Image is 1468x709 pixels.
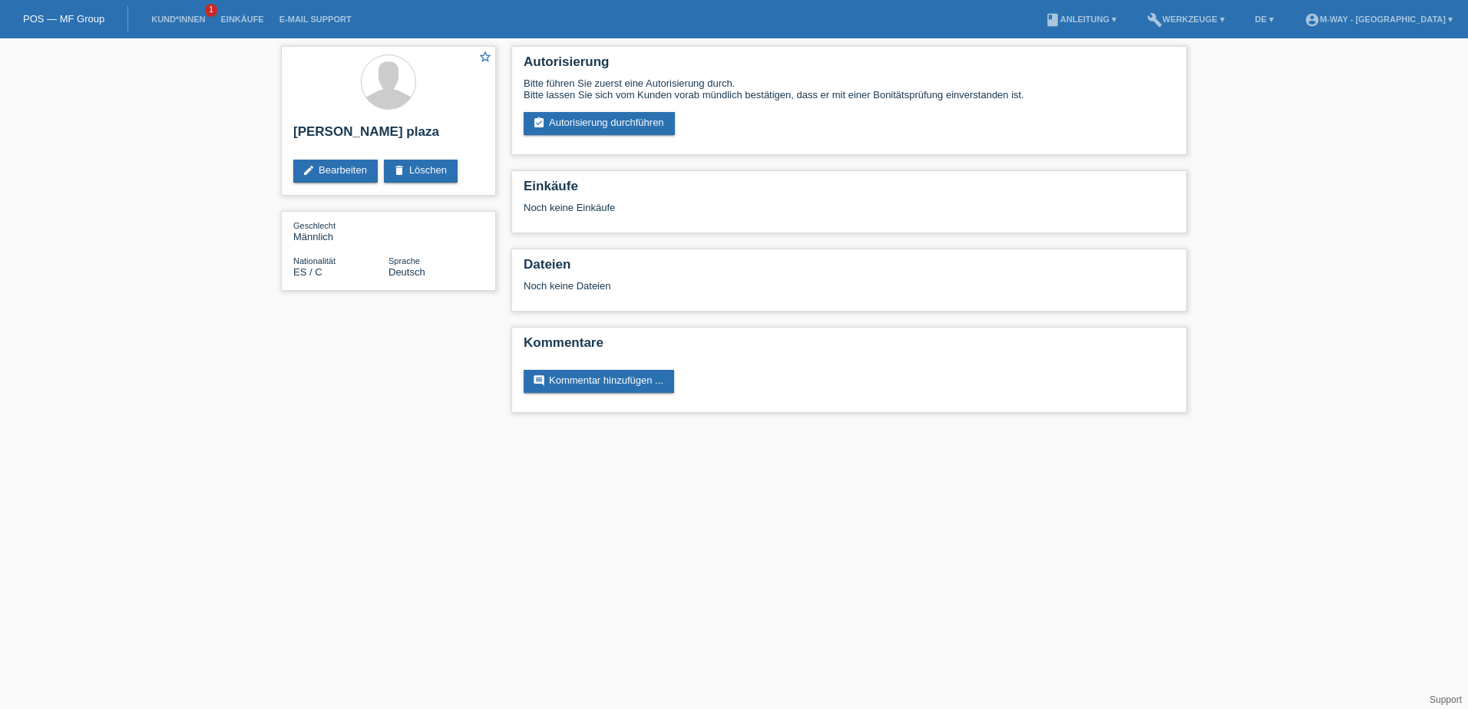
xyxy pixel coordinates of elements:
a: Support [1430,694,1462,705]
span: Spanien / C / 02.07.2013 [293,266,322,278]
i: comment [533,374,545,387]
h2: Dateien [524,257,1175,280]
div: Bitte führen Sie zuerst eine Autorisierung durch. Bitte lassen Sie sich vom Kunden vorab mündlich... [524,77,1175,101]
a: bookAnleitung ▾ [1037,15,1124,24]
span: Deutsch [388,266,425,278]
i: star_border [478,50,492,64]
span: 1 [205,4,217,17]
h2: [PERSON_NAME] plaza [293,124,484,147]
a: deleteLöschen [384,160,458,183]
h2: Autorisierung [524,54,1175,77]
i: assignment_turned_in [533,117,545,129]
h2: Einkäufe [524,179,1175,202]
i: delete [393,164,405,176]
a: POS — MF Group [23,13,104,25]
a: account_circlem-way - [GEOGRAPHIC_DATA] ▾ [1297,15,1460,24]
a: Kund*innen [144,15,213,24]
div: Noch keine Einkäufe [524,202,1175,225]
i: account_circle [1304,12,1320,28]
div: Männlich [293,219,388,242]
a: editBearbeiten [293,160,378,183]
a: E-Mail Support [272,15,359,24]
a: DE ▾ [1248,15,1281,24]
span: Nationalität [293,256,336,265]
h2: Kommentare [524,335,1175,358]
div: Noch keine Dateien [524,280,993,292]
span: Geschlecht [293,221,336,230]
i: edit [303,164,315,176]
a: assignment_turned_inAutorisierung durchführen [524,112,675,135]
span: Sprache [388,256,420,265]
a: star_border [478,50,492,66]
i: build [1147,12,1162,28]
a: Einkäufe [213,15,271,24]
i: book [1045,12,1060,28]
a: buildWerkzeuge ▾ [1139,15,1232,24]
a: commentKommentar hinzufügen ... [524,370,674,393]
